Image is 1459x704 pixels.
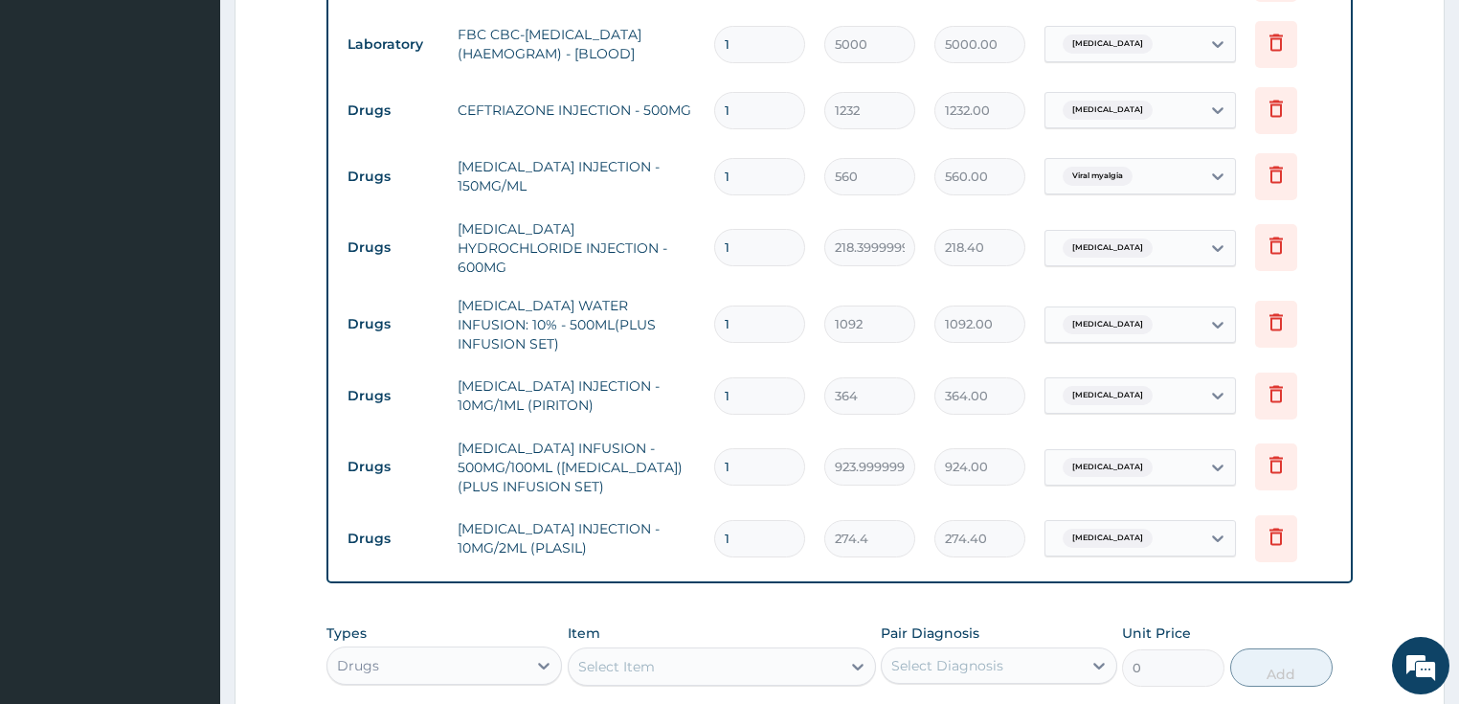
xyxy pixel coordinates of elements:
[338,449,448,485] td: Drugs
[314,10,360,56] div: Minimize live chat window
[448,510,706,567] td: [MEDICAL_DATA] INJECTION - 10MG/2ML (PLASIL)
[338,230,448,265] td: Drugs
[10,487,365,554] textarea: Type your message and hit 'Enter'
[338,93,448,128] td: Drugs
[338,378,448,414] td: Drugs
[1230,648,1333,687] button: Add
[337,656,379,675] div: Drugs
[891,656,1003,675] div: Select Diagnosis
[338,307,448,342] td: Drugs
[1063,101,1153,120] span: [MEDICAL_DATA]
[1122,624,1191,643] label: Unit Price
[1063,529,1153,548] span: [MEDICAL_DATA]
[448,286,706,363] td: [MEDICAL_DATA] WATER INFUSION: 10% - 500ML(PLUS INFUSION SET)
[35,96,78,144] img: d_794563401_company_1708531726252_794563401
[1063,458,1153,477] span: [MEDICAL_DATA]
[448,91,706,129] td: CEFTRIAZONE INJECTION - 500MG
[100,107,322,132] div: Chat with us now
[448,210,706,286] td: [MEDICAL_DATA] HYDROCHLORIDE INJECTION - 600MG
[326,625,367,642] label: Types
[1063,34,1153,54] span: [MEDICAL_DATA]
[568,624,600,643] label: Item
[338,27,448,62] td: Laboratory
[1063,167,1133,186] span: Viral myalgia
[578,657,655,676] div: Select Item
[448,148,706,205] td: [MEDICAL_DATA] INJECTION - 150MG/ML
[338,521,448,556] td: Drugs
[338,159,448,194] td: Drugs
[1063,238,1153,258] span: [MEDICAL_DATA]
[1063,386,1153,405] span: [MEDICAL_DATA]
[448,429,706,506] td: [MEDICAL_DATA] INFUSION - 500MG/100ML ([MEDICAL_DATA])(PLUS INFUSION SET)
[448,15,706,73] td: FBC CBC-[MEDICAL_DATA] (HAEMOGRAM) - [BLOOD]
[1063,315,1153,334] span: [MEDICAL_DATA]
[448,367,706,424] td: [MEDICAL_DATA] INJECTION - 10MG/1ML (PIRITON)
[881,624,979,643] label: Pair Diagnosis
[111,223,264,417] span: We're online!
